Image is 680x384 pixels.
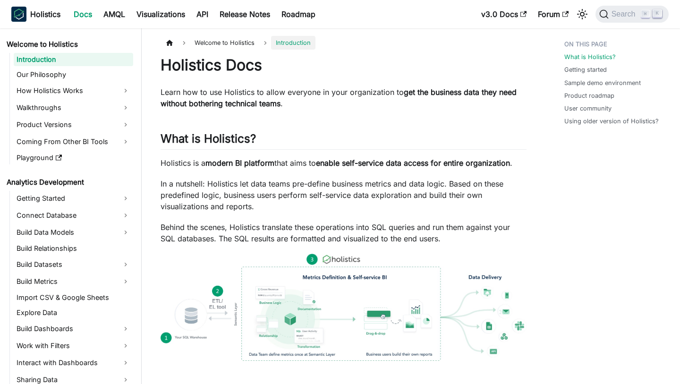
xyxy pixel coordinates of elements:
button: Search (Command+K) [595,6,669,23]
p: Learn how to use Holistics to allow everyone in your organization to . [161,86,527,109]
h2: What is Holistics? [161,132,527,150]
kbd: K [653,9,662,18]
a: Forum [532,7,574,22]
a: v3.0 Docs [476,7,532,22]
a: Build Relationships [14,242,133,255]
a: Analytics Development [4,176,133,189]
a: AMQL [98,7,131,22]
span: Search [609,10,641,18]
a: Welcome to Holistics [4,38,133,51]
a: Build Data Models [14,225,133,240]
strong: enable self-service data access for entire organization [316,158,510,168]
a: Playground [14,151,133,164]
a: Build Metrics [14,274,133,289]
a: How Holistics Works [14,83,133,98]
nav: Breadcrumbs [161,36,527,50]
a: Coming From Other BI Tools [14,134,133,149]
a: Product Versions [14,117,133,132]
button: Switch between dark and light mode (currently light mode) [575,7,590,22]
a: Interact with Dashboards [14,355,133,370]
a: Using older version of Holistics? [564,117,659,126]
a: Visualizations [131,7,191,22]
a: Home page [161,36,178,50]
span: Welcome to Holistics [190,36,259,50]
a: Connect Database [14,208,133,223]
a: User community [564,104,612,113]
a: Work with Filters [14,338,133,353]
a: Our Philosophy [14,68,133,81]
a: Docs [68,7,98,22]
span: Introduction [271,36,315,50]
h1: Holistics Docs [161,56,527,75]
a: Introduction [14,53,133,66]
b: Holistics [30,9,60,20]
p: In a nutshell: Holistics let data teams pre-define business metrics and data logic. Based on thes... [161,178,527,212]
p: Behind the scenes, Holistics translate these operations into SQL queries and run them against you... [161,222,527,244]
img: How Holistics fits in your Data Stack [161,254,527,361]
p: Holistics is a that aims to . [161,157,527,169]
a: Release Notes [214,7,276,22]
a: Build Dashboards [14,321,133,336]
a: Import CSV & Google Sheets [14,291,133,304]
a: Getting Started [14,191,133,206]
a: Product roadmap [564,91,614,100]
kbd: ⌘ [641,10,650,18]
strong: modern BI platform [205,158,274,168]
a: Getting started [564,65,607,74]
a: HolisticsHolistics [11,7,60,22]
a: Walkthroughs [14,100,133,115]
a: Build Datasets [14,257,133,272]
img: Holistics [11,7,26,22]
a: Explore Data [14,306,133,319]
a: What is Holistics? [564,52,616,61]
a: Roadmap [276,7,321,22]
a: Sample demo environment [564,78,641,87]
a: API [191,7,214,22]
